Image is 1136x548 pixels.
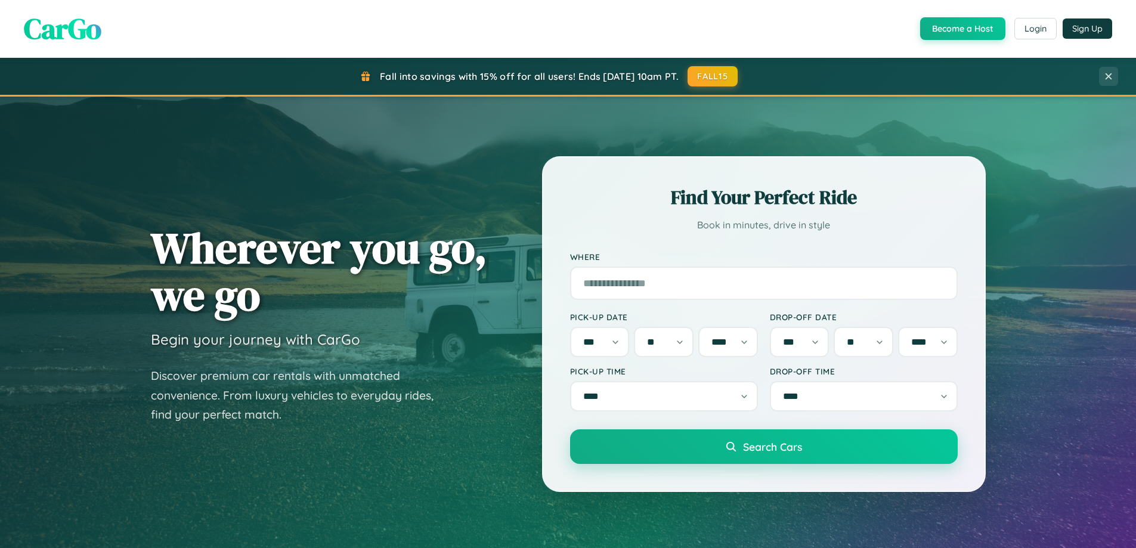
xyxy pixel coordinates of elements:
label: Pick-up Time [570,366,758,376]
label: Drop-off Date [770,312,958,322]
p: Book in minutes, drive in style [570,216,958,234]
span: CarGo [24,9,101,48]
label: Pick-up Date [570,312,758,322]
h2: Find Your Perfect Ride [570,184,958,210]
span: Fall into savings with 15% off for all users! Ends [DATE] 10am PT. [380,70,679,82]
button: Search Cars [570,429,958,464]
p: Discover premium car rentals with unmatched convenience. From luxury vehicles to everyday rides, ... [151,366,449,425]
button: Login [1014,18,1057,39]
label: Where [570,252,958,262]
button: Become a Host [920,17,1005,40]
h3: Begin your journey with CarGo [151,330,360,348]
button: FALL15 [688,66,738,86]
button: Sign Up [1063,18,1112,39]
span: Search Cars [743,440,802,453]
label: Drop-off Time [770,366,958,376]
h1: Wherever you go, we go [151,224,487,318]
